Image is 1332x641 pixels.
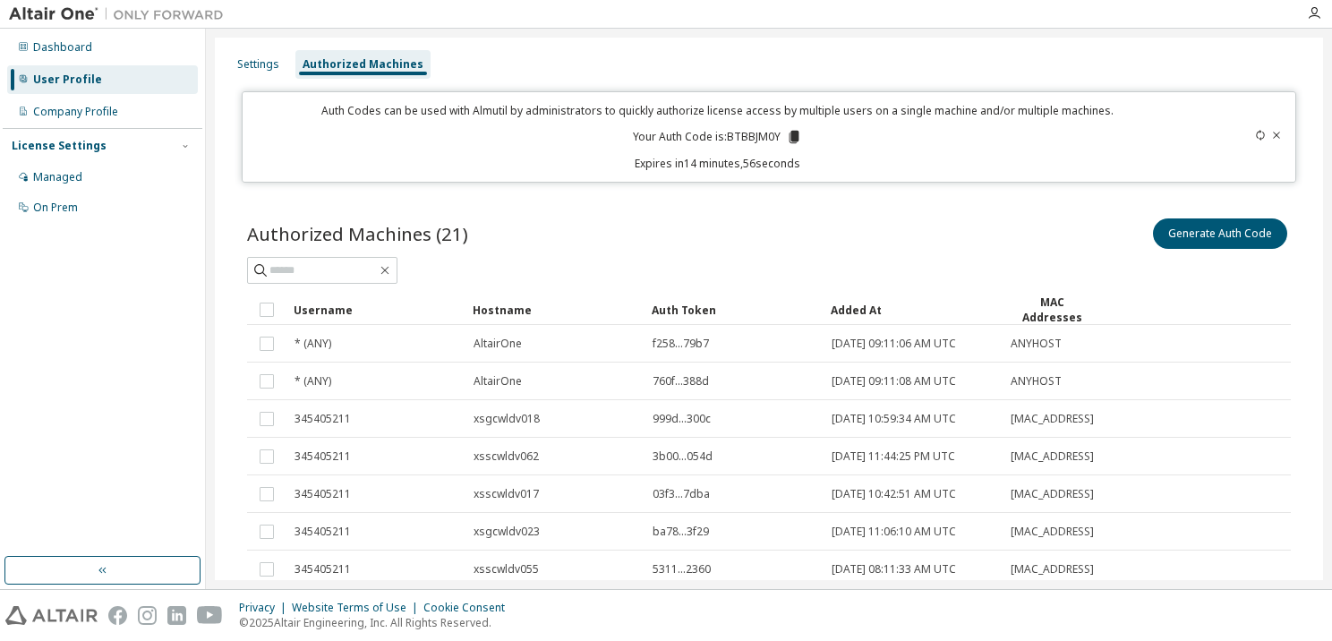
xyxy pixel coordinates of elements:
span: 5311...2360 [653,562,711,577]
div: Company Profile [33,105,118,119]
span: * (ANY) [295,337,331,351]
div: Website Terms of Use [292,601,423,615]
div: Auth Token [652,295,816,324]
span: 999d...300c [653,412,711,426]
div: Settings [237,57,279,72]
span: [DATE] 10:59:34 AM UTC [832,412,956,426]
div: Username [294,295,458,324]
span: f258...79b7 [653,337,709,351]
span: [MAC_ADDRESS] [1011,487,1094,501]
img: linkedin.svg [167,606,186,625]
span: [MAC_ADDRESS] [1011,449,1094,464]
span: Authorized Machines (21) [247,221,468,246]
div: MAC Addresses [1010,295,1094,325]
span: xsgcwldv023 [474,525,540,539]
div: Privacy [239,601,292,615]
span: AltairOne [474,374,522,389]
p: Auth Codes can be used with Almutil by administrators to quickly authorize license access by mult... [253,103,1181,118]
div: User Profile [33,73,102,87]
span: [MAC_ADDRESS] [1011,525,1094,539]
span: 345405211 [295,412,351,426]
span: [DATE] 09:11:08 AM UTC [832,374,956,389]
button: Generate Auth Code [1153,218,1287,249]
p: © 2025 Altair Engineering, Inc. All Rights Reserved. [239,615,516,630]
div: Added At [831,295,995,324]
div: Cookie Consent [423,601,516,615]
div: On Prem [33,201,78,215]
div: Hostname [473,295,637,324]
span: ANYHOST [1011,374,1062,389]
span: [DATE] 10:42:51 AM UTC [832,487,956,501]
span: 345405211 [295,525,351,539]
div: License Settings [12,139,107,153]
img: instagram.svg [138,606,157,625]
span: AltairOne [474,337,522,351]
span: 760f...388d [653,374,709,389]
span: [MAC_ADDRESS] [1011,562,1094,577]
img: Altair One [9,5,233,23]
p: Expires in 14 minutes, 56 seconds [253,156,1181,171]
span: xsscwldv017 [474,487,539,501]
span: xsgcwldv018 [474,412,540,426]
span: * (ANY) [295,374,331,389]
span: [MAC_ADDRESS] [1011,412,1094,426]
span: 03f3...7dba [653,487,710,501]
img: youtube.svg [197,606,223,625]
span: 345405211 [295,487,351,501]
span: ba78...3f29 [653,525,709,539]
span: xsscwldv055 [474,562,539,577]
span: [DATE] 08:11:33 AM UTC [832,562,956,577]
span: 3b00...054d [653,449,713,464]
div: Authorized Machines [303,57,423,72]
img: facebook.svg [108,606,127,625]
span: ANYHOST [1011,337,1062,351]
span: 345405211 [295,449,351,464]
div: Managed [33,170,82,184]
span: 345405211 [295,562,351,577]
span: [DATE] 11:06:10 AM UTC [832,525,956,539]
span: [DATE] 11:44:25 PM UTC [832,449,955,464]
span: [DATE] 09:11:06 AM UTC [832,337,956,351]
img: altair_logo.svg [5,606,98,625]
div: Dashboard [33,40,92,55]
span: xsscwldv062 [474,449,539,464]
p: Your Auth Code is: BTBBJM0Y [633,129,802,145]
